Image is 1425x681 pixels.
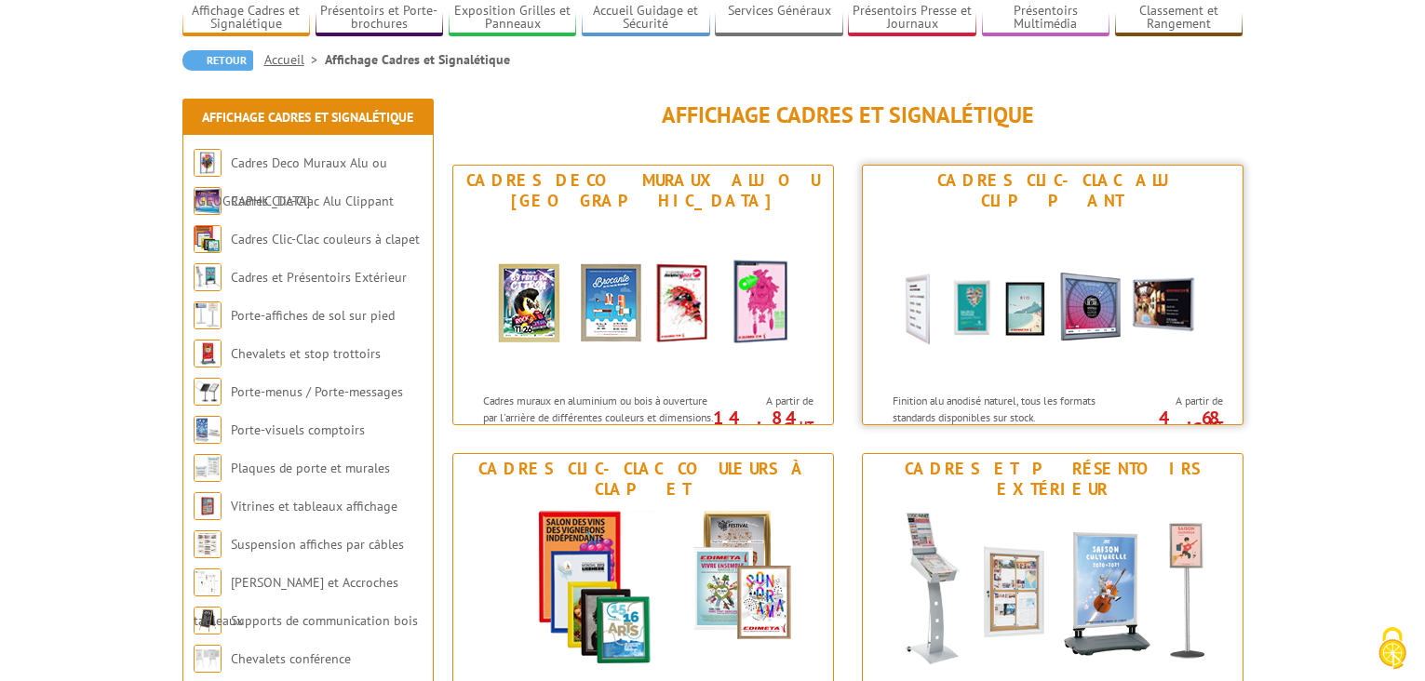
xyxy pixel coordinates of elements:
[709,412,813,434] p: 14.84 €
[231,231,420,247] a: Cadres Clic-Clac couleurs à clapet
[471,216,815,383] img: Cadres Deco Muraux Alu ou Bois
[194,568,222,596] img: Cimaises et Accroches tableaux
[867,170,1238,211] div: Cadres Clic-Clac Alu Clippant
[1369,625,1416,672] img: Cookies (fenêtre modale)
[715,3,843,33] a: Services Généraux
[194,301,222,329] img: Porte-affiches de sol sur pied
[582,3,710,33] a: Accueil Guidage et Sécurité
[800,418,813,434] sup: HT
[483,393,714,457] p: Cadres muraux en aluminium ou bois à ouverture par l'arrière de différentes couleurs et dimension...
[982,3,1110,33] a: Présentoirs Multimédia
[449,3,577,33] a: Exposition Grilles et Panneaux
[194,416,222,444] img: Porte-visuels comptoirs
[194,154,387,209] a: Cadres Deco Muraux Alu ou [GEOGRAPHIC_DATA]
[1119,412,1223,434] p: 4.68 €
[194,492,222,520] img: Vitrines et tableaux affichage
[202,109,413,126] a: Affichage Cadres et Signalétique
[316,3,444,33] a: Présentoirs et Porte-brochures
[231,498,397,514] a: Vitrines et tableaux affichage
[881,504,1225,672] img: Cadres et Présentoirs Extérieur
[325,50,510,69] li: Affichage Cadres et Signalétique
[231,421,365,438] a: Porte-visuels comptoirs
[1360,618,1425,681] button: Cookies (fenêtre modale)
[458,459,828,500] div: Cadres Clic-Clac couleurs à clapet
[194,574,398,629] a: [PERSON_NAME] et Accroches tableaux
[893,393,1123,424] p: Finition alu anodisé naturel, tous les formats standards disponibles sur stock.
[231,345,381,362] a: Chevalets et stop trottoirs
[231,612,418,629] a: Supports de communication bois
[1128,394,1223,408] span: A partir de
[719,394,813,408] span: A partir de
[194,530,222,558] img: Suspension affiches par câbles
[182,3,311,33] a: Affichage Cadres et Signalétique
[194,454,222,482] img: Plaques de porte et murales
[231,193,394,209] a: Cadres Clic-Clac Alu Clippant
[862,165,1244,425] a: Cadres Clic-Clac Alu Clippant Cadres Clic-Clac Alu Clippant Finition alu anodisé naturel, tous le...
[1209,418,1223,434] sup: HT
[1115,3,1244,33] a: Classement et Rangement
[231,307,395,324] a: Porte-affiches de sol sur pied
[194,645,222,673] img: Chevalets conférence
[194,263,222,291] img: Cadres et Présentoirs Extérieur
[194,225,222,253] img: Cadres Clic-Clac couleurs à clapet
[194,340,222,367] img: Chevalets et stop trottoirs
[182,50,253,71] a: Retour
[848,3,976,33] a: Présentoirs Presse et Journaux
[471,504,815,672] img: Cadres Clic-Clac couleurs à clapet
[867,459,1238,500] div: Cadres et Présentoirs Extérieur
[231,269,407,286] a: Cadres et Présentoirs Extérieur
[452,165,834,425] a: Cadres Deco Muraux Alu ou [GEOGRAPHIC_DATA] Cadres Deco Muraux Alu ou Bois Cadres muraux en alumi...
[458,170,828,211] div: Cadres Deco Muraux Alu ou [GEOGRAPHIC_DATA]
[231,536,404,553] a: Suspension affiches par câbles
[231,460,390,476] a: Plaques de porte et murales
[881,216,1225,383] img: Cadres Clic-Clac Alu Clippant
[231,650,351,667] a: Chevalets conférence
[231,383,403,400] a: Porte-menus / Porte-messages
[194,378,222,406] img: Porte-menus / Porte-messages
[194,149,222,177] img: Cadres Deco Muraux Alu ou Bois
[452,103,1244,127] h1: Affichage Cadres et Signalétique
[264,51,325,68] a: Accueil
